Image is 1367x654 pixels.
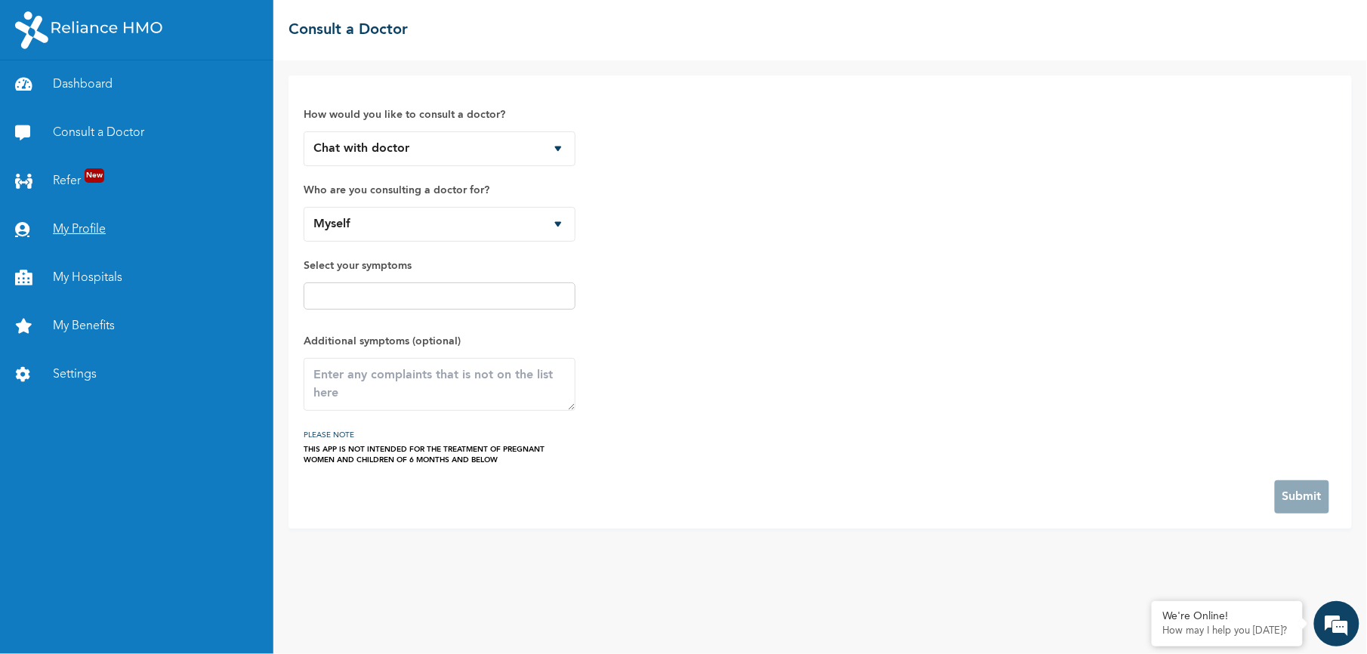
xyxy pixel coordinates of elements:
[304,106,575,124] label: How would you like to consult a doctor?
[88,214,208,366] span: We're online!
[304,257,575,275] label: Select your symptoms
[248,8,284,44] div: Minimize live chat window
[1275,480,1329,514] button: Submit
[8,459,288,512] textarea: Type your message and hit 'Enter'
[148,512,289,559] div: FAQs
[8,538,148,549] span: Conversation
[304,444,575,465] div: THIS APP IS NOT INTENDED FOR THE TREATMENT OF PREGNANT WOMEN AND CHILDREN OF 6 MONTHS AND BELOW
[304,181,575,199] label: Who are you consulting a doctor for?
[79,85,254,104] div: Chat with us now
[304,332,575,350] label: Additional symptoms (optional)
[15,11,162,49] img: RelianceHMO's Logo
[1163,625,1291,637] p: How may I help you today?
[1163,610,1291,623] div: We're Online!
[304,426,575,444] h3: PLEASE NOTE
[289,19,408,42] h2: Consult a Doctor
[28,76,61,113] img: d_794563401_company_1708531726252_794563401
[85,168,104,183] span: New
